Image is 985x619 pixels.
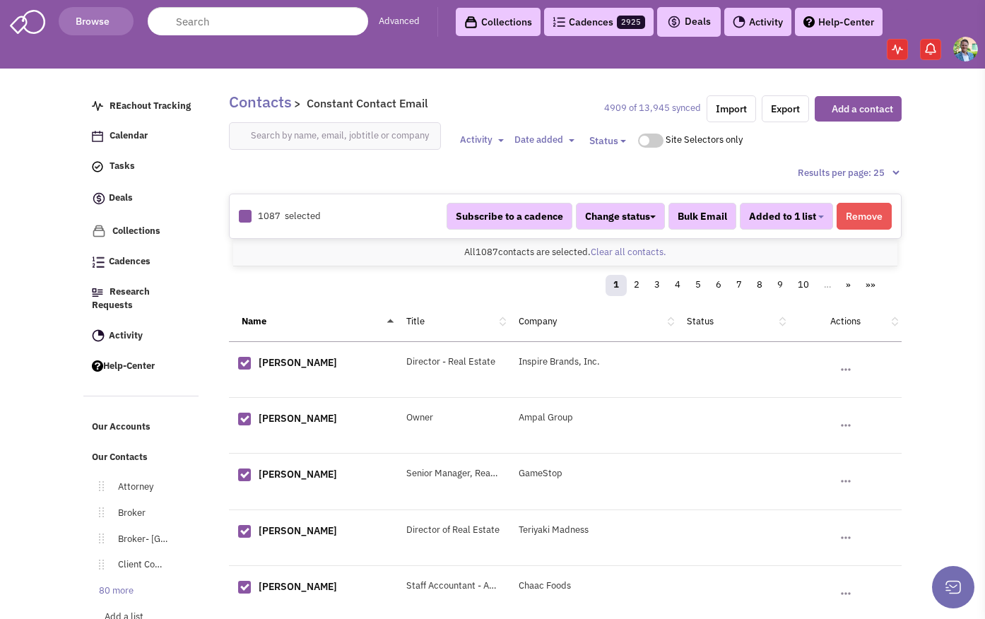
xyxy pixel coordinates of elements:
a: Help-Center [795,8,883,36]
div: GameStop [509,467,678,481]
div: Site Selectors only [666,134,748,147]
span: Our Contacts [92,451,148,463]
button: Browse [59,7,134,35]
a: Contacts [229,91,292,112]
a: » [838,275,859,296]
div: Director - Real Estate [397,355,509,369]
a: [PERSON_NAME] [259,356,337,369]
img: Activity.png [92,329,105,342]
div: Ampal Group [509,411,678,425]
span: Status [589,134,618,147]
button: Deals [663,13,715,31]
span: Research Requests [92,285,150,311]
img: help.png [92,360,103,372]
a: Cadences [85,249,199,276]
button: Remove [837,203,892,230]
img: Move.png [92,533,104,543]
a: 9 [769,275,791,296]
a: Status [687,315,714,327]
a: Company [519,315,557,327]
a: Sync contacts with Retailsphere [590,102,696,114]
a: Export [757,95,804,122]
button: Activity [456,133,508,148]
button: Date added [510,133,579,148]
div: Senior Manager, Real Estate [397,467,509,481]
img: Calendar.png [92,131,103,142]
span: Activity [460,134,492,146]
span: REachout Tracking [110,100,191,112]
img: SmartAdmin [10,7,45,34]
img: Cadences_logo.png [553,17,565,27]
button: Status [581,128,635,153]
a: Clear all contacts. [591,246,666,258]
a: 10 [790,275,817,296]
a: 80 more [85,581,142,601]
a: »» [858,275,883,296]
img: Move.png [92,481,104,491]
a: Collections [85,218,199,245]
a: Advanced [379,15,420,28]
span: selected [285,209,321,221]
span: Calendar [110,130,148,142]
span: Our Accounts [92,421,151,433]
a: Activity [724,8,791,36]
img: Move.png [92,560,104,570]
a: 3 [647,275,668,296]
a: Collections [456,8,541,36]
a: [PERSON_NAME] [259,580,337,593]
a: Tasks [85,153,199,180]
a: [PERSON_NAME] [259,468,337,481]
span: All contacts are selected. [464,246,666,258]
a: Attorney [104,477,162,497]
img: Rectangle.png [239,210,252,223]
img: Move.png [92,507,104,517]
a: Broker [104,503,154,524]
img: Activity.png [733,16,745,28]
span: > Constant Contact Email [294,96,428,110]
span: Collections [112,225,160,237]
button: Added to 1 list [740,203,833,230]
span: Date added [514,134,563,146]
a: Our Contacts [85,444,199,471]
div: Owner [397,411,509,425]
div: Chaac Foods [509,579,678,593]
a: 1 [606,275,627,296]
img: icon-deals.svg [667,13,681,30]
img: icon-tasks.png [92,161,103,172]
img: Gregory Jones [953,37,978,61]
img: Cadences_logo.png [92,257,105,268]
a: Activity [85,323,199,350]
a: 2 [626,275,647,296]
span: 2925 [617,16,645,29]
button: Change status [576,203,665,230]
button: Add a contact [810,96,902,122]
a: 4 [667,275,688,296]
img: icon-collection-lavender.png [92,224,106,238]
a: 6 [708,275,729,296]
a: REachout Tracking [85,93,199,120]
div: Teriyaki Madness [509,524,678,537]
span: Tasks [110,160,135,172]
a: Title [406,315,425,327]
a: Help-Center [85,353,199,380]
a: 7 [729,275,750,296]
a: Our Accounts [85,414,199,441]
span: Browse [73,15,119,28]
span: Activity [109,329,143,341]
span: Cadences [109,256,151,268]
a: … [816,275,839,296]
img: help.png [803,16,815,28]
a: [PERSON_NAME] [259,412,337,425]
a: Client Contact [104,555,170,575]
span: 1087 [476,246,498,258]
a: Name [242,315,266,327]
img: icon-collection-lavender-black.svg [464,16,478,29]
input: Search [148,7,368,35]
a: Import [702,95,751,122]
a: Deals [85,184,199,214]
a: Cadences2925 [544,8,654,36]
a: Calendar [85,123,199,150]
img: Research.png [92,288,103,297]
button: Subscribe to a cadence [447,203,572,230]
a: 8 [749,275,770,296]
